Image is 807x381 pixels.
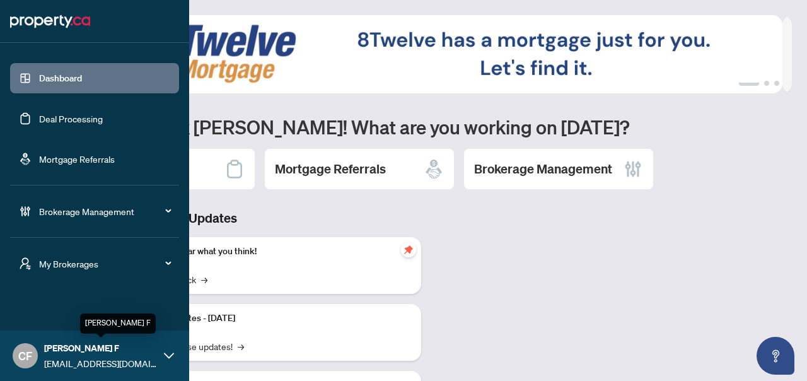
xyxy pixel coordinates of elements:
p: We want to hear what you think! [132,245,411,259]
img: Slide 0 [66,15,782,93]
span: CF [18,347,32,365]
button: 3 [774,81,779,86]
span: [EMAIL_ADDRESS][DOMAIN_NAME] [44,356,158,370]
span: My Brokerages [39,257,170,271]
h3: Brokerage & Industry Updates [66,209,421,227]
a: Deal Processing [39,113,103,124]
h2: Brokerage Management [474,160,612,178]
button: 1 [739,81,759,86]
span: Brokerage Management [39,204,170,218]
span: [PERSON_NAME] F [44,341,158,355]
h1: Welcome back [PERSON_NAME]! What are you working on [DATE]? [66,115,792,139]
a: Dashboard [39,73,82,84]
span: → [238,339,244,353]
button: Open asap [757,337,794,375]
a: Mortgage Referrals [39,153,115,165]
button: 2 [764,81,769,86]
span: pushpin [401,242,416,257]
h2: Mortgage Referrals [275,160,386,178]
span: → [201,273,207,286]
img: logo [10,11,90,32]
p: Platform Updates - [DATE] [132,312,411,325]
span: user-switch [19,257,32,270]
